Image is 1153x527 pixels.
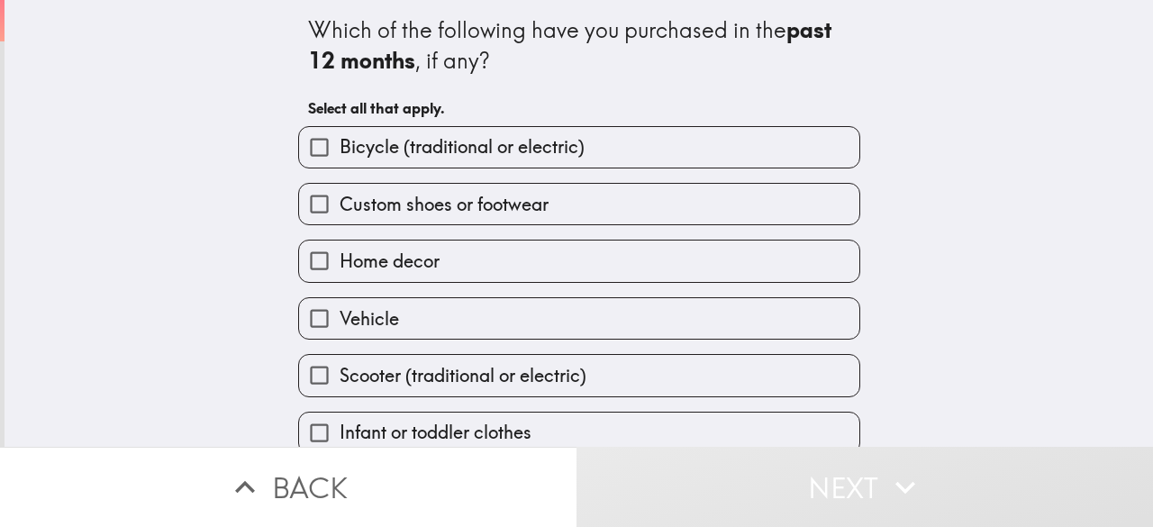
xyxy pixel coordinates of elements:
button: Home decor [299,241,859,281]
span: Custom shoes or footwear [340,192,549,217]
h6: Select all that apply. [308,98,850,118]
button: Infant or toddler clothes [299,413,859,453]
div: Which of the following have you purchased in the , if any? [308,15,850,76]
button: Scooter (traditional or electric) [299,355,859,395]
button: Custom shoes or footwear [299,184,859,224]
span: Home decor [340,249,440,274]
span: Scooter (traditional or electric) [340,363,586,388]
button: Vehicle [299,298,859,339]
b: past 12 months [308,16,837,74]
span: Bicycle (traditional or electric) [340,134,585,159]
span: Vehicle [340,306,399,332]
button: Bicycle (traditional or electric) [299,127,859,168]
span: Infant or toddler clothes [340,420,531,445]
button: Next [576,447,1153,527]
